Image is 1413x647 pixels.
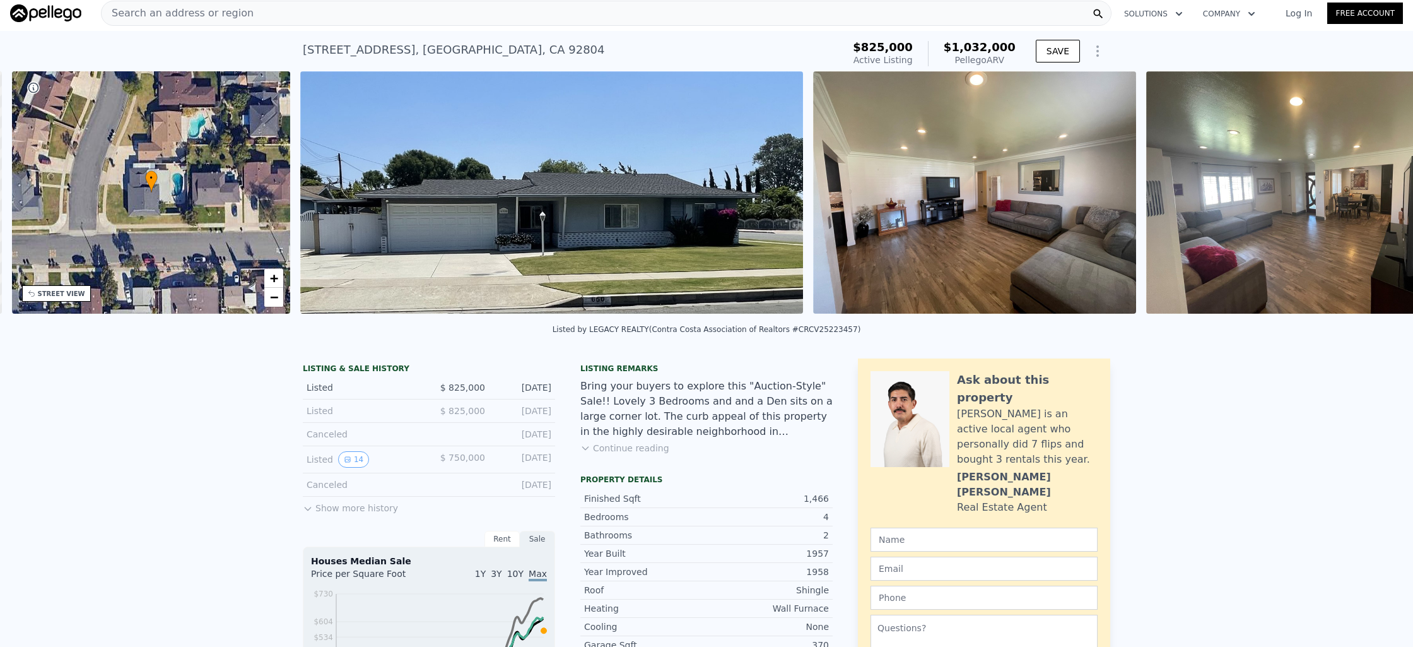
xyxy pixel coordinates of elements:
[314,617,333,626] tspan: $604
[706,620,829,633] div: None
[944,40,1016,54] span: $1,032,000
[303,41,605,59] div: [STREET_ADDRESS] , [GEOGRAPHIC_DATA] , CA 92804
[706,602,829,615] div: Wall Furnace
[580,442,669,454] button: Continue reading
[584,492,706,505] div: Finished Sqft
[553,325,861,334] div: Listed by LEGACY REALTY (Contra Costa Association of Realtors #CRCV25223457)
[311,567,429,588] div: Price per Square Foot
[311,555,547,567] div: Houses Median Sale
[507,569,524,579] span: 10Y
[1036,40,1080,62] button: SAVE
[813,71,1136,314] img: Sale: 169765791 Parcel: 63684043
[706,529,829,542] div: 2
[580,364,833,374] div: Listing remarks
[706,492,829,505] div: 1,466
[440,453,485,463] span: $ 750,000
[584,529,706,542] div: Bathrooms
[303,364,555,376] div: LISTING & SALE HISTORY
[584,566,706,578] div: Year Improved
[303,497,398,514] button: Show more history
[440,406,485,416] span: $ 825,000
[584,620,706,633] div: Cooling
[440,383,485,393] span: $ 825,000
[495,405,551,417] div: [DATE]
[957,470,1098,500] div: [PERSON_NAME] [PERSON_NAME]
[264,288,283,307] a: Zoom out
[957,407,1098,467] div: [PERSON_NAME] is an active local agent who personally did 7 flips and bought 3 rentals this year.
[300,71,803,314] img: Sale: 169765791 Parcel: 63684043
[10,4,81,22] img: Pellego
[706,584,829,597] div: Shingle
[307,451,419,468] div: Listed
[706,566,829,578] div: 1958
[314,633,333,642] tspan: $534
[871,586,1098,610] input: Phone
[520,531,555,547] div: Sale
[475,569,486,579] span: 1Y
[580,379,833,439] div: Bring your buyers to explore this "Auction-Style" Sale!! Lovely 3 Bedrooms and and a Den sits on ...
[307,405,419,417] div: Listed
[495,478,551,491] div: [DATE]
[1193,3,1265,25] button: Company
[871,528,1098,552] input: Name
[871,557,1098,581] input: Email
[706,547,829,560] div: 1957
[307,428,419,441] div: Canceled
[491,569,501,579] span: 3Y
[495,381,551,394] div: [DATE]
[307,478,419,491] div: Canceled
[270,289,278,305] span: −
[1327,3,1403,24] a: Free Account
[580,475,833,485] div: Property details
[38,289,85,299] div: STREET VIEW
[338,451,369,468] button: View historical data
[944,54,1016,66] div: Pellego ARV
[495,428,551,441] div: [DATE]
[270,270,278,286] span: +
[584,602,706,615] div: Heating
[264,269,283,288] a: Zoom in
[145,170,158,193] div: •
[529,569,547,581] span: Max
[307,381,419,394] div: Listed
[495,451,551,468] div: [DATE]
[957,371,1098,407] div: Ask about this property
[484,531,520,547] div: Rent
[853,55,913,65] span: Active Listing
[145,172,158,184] span: •
[102,6,254,21] span: Search an address or region
[584,584,706,597] div: Roof
[584,511,706,523] div: Bedrooms
[584,547,706,560] div: Year Built
[957,500,1047,515] div: Real Estate Agent
[706,511,829,523] div: 4
[314,590,333,598] tspan: $730
[1270,7,1327,20] a: Log In
[1114,3,1193,25] button: Solutions
[853,40,913,54] span: $825,000
[1085,39,1110,64] button: Show Options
